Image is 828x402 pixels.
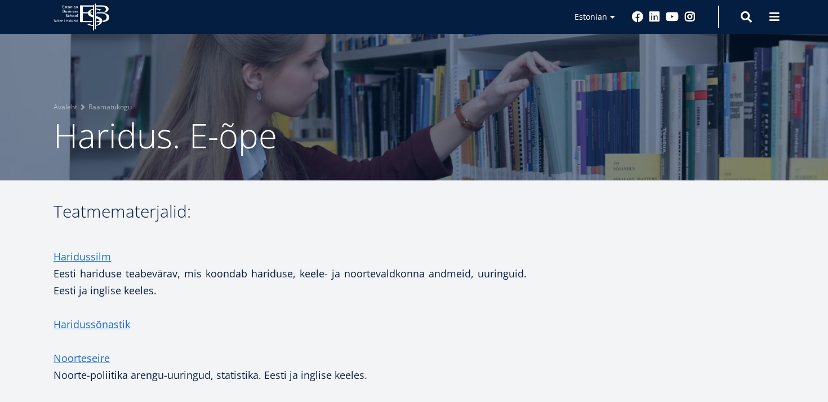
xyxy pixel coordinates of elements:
[666,11,679,23] a: Youtube
[54,203,527,220] h3: Teatmematerjalid:
[54,101,77,113] a: Avaleht
[54,350,527,383] p: Noorte-poliitika arengu-uuringud, statistika. Eesti ja inglise keeles.
[54,248,111,265] a: Haridussilm
[54,248,527,299] p: Eesti hariduse teabevärav, mis koondab hariduse, keele- ja noortevaldkonna andmeid, uuringuid. Ee...
[88,101,132,113] a: Raamatukogu
[54,350,110,366] a: Noorteseire
[54,316,130,333] a: Haridussõnastik
[54,112,277,158] span: Haridus. E-õpe
[684,11,696,23] a: Instagram
[649,11,660,23] a: Linkedin
[632,11,643,23] a: Facebook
